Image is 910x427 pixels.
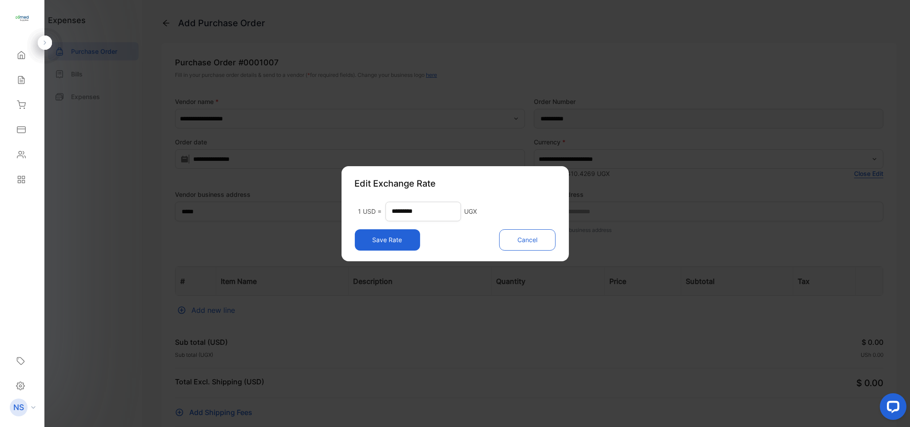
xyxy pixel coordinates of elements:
p: UGX [464,207,477,216]
p: 1 USD = [358,207,381,216]
p: NS [13,402,24,413]
button: Cancel [499,229,556,251]
button: Save Rate [354,229,420,251]
img: logo [16,12,29,25]
p: Edit Exchange Rate [354,177,555,190]
iframe: LiveChat chat widget [873,390,910,427]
